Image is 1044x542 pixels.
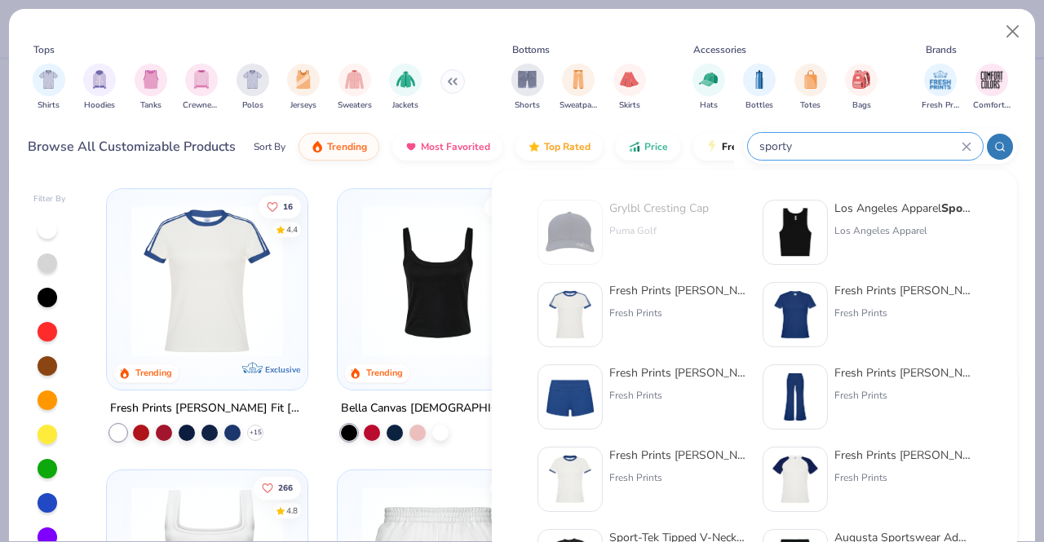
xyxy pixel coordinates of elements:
div: filter for Polos [237,64,269,112]
button: Like [485,195,533,218]
button: filter button [692,64,725,112]
span: Jerseys [290,99,316,112]
span: Jackets [392,99,418,112]
span: Sweatpants [560,99,597,112]
img: Comfort Colors Image [980,68,1004,92]
span: Fresh Prints [922,99,959,112]
img: Jerseys Image [294,70,312,89]
span: Hoodies [84,99,115,112]
div: filter for Crewnecks [183,64,220,112]
span: Trending [327,140,367,153]
button: filter button [287,64,320,112]
img: Crewnecks Image [192,70,210,89]
span: Skirts [619,99,640,112]
div: Fresh Prints [PERSON_NAME]-over Lounge Shorts [609,364,746,381]
button: Close [998,16,1029,47]
button: filter button [389,64,422,112]
img: 6a9a0a85-ee36-4a89-9588-981a92e8a910 [770,289,821,340]
img: 10adaec1-cca8-4d85-a768-f31403859a58 [545,454,595,505]
div: filter for Jerseys [287,64,320,112]
button: Price [616,133,680,161]
input: Try "T-Shirt" [758,137,962,156]
strong: Sporty [941,200,978,216]
img: Sweatpants Image [569,70,587,89]
img: 0078be9a-03b3-411b-89be-d603b0ff0527 [770,207,821,258]
div: Fresh Prints [PERSON_NAME] Fit [PERSON_NAME] Shirt with Stripes [609,282,746,299]
div: filter for Sweaters [338,64,372,112]
span: Shorts [515,99,540,112]
div: filter for Skirts [613,64,646,112]
img: d6d584ca-6ecb-4862-80f9-37d415fce208 [770,454,821,505]
div: Fresh Prints [PERSON_NAME] Fit Y2K Shirt [834,282,971,299]
img: Hoodies Image [91,70,108,89]
div: 4.4 [286,223,298,236]
div: filter for Comfort Colors [973,64,1011,112]
div: filter for Bags [845,64,878,112]
div: Brands [926,42,957,57]
div: Fresh Prints [609,388,746,403]
img: 77058d13-6681-46a4-a602-40ee85a356b7 [290,205,458,357]
span: + 15 [249,428,261,438]
span: Bags [852,99,871,112]
img: Bottles Image [750,70,768,89]
img: Skirts Image [620,70,639,89]
img: d60be0fe-5443-43a1-ac7f-73f8b6aa2e6e [545,372,595,422]
button: filter button [743,64,776,112]
img: Tanks Image [142,70,160,89]
div: Fresh Prints [609,306,746,320]
div: Puma Golf [609,223,709,238]
span: Top Rated [544,140,591,153]
div: 4.8 [286,505,298,517]
img: TopRated.gif [528,140,541,153]
div: filter for Hats [692,64,725,112]
button: filter button [613,64,646,112]
span: Price [644,140,668,153]
div: filter for Bottles [743,64,776,112]
span: 16 [283,202,293,210]
div: filter for Fresh Prints [922,64,959,112]
button: filter button [794,64,827,112]
img: Jackets Image [396,70,415,89]
span: Bottles [745,99,773,112]
span: Exclusive [264,364,299,375]
div: Bella Canvas [DEMOGRAPHIC_DATA]' Micro Ribbed Scoop Tank [341,399,535,419]
span: Shirts [38,99,60,112]
img: Shorts Image [518,70,537,89]
button: filter button [511,64,544,112]
button: filter button [237,64,269,112]
button: filter button [560,64,597,112]
span: Polos [242,99,263,112]
button: Like [490,476,533,499]
span: Hats [700,99,718,112]
img: Totes Image [802,70,820,89]
button: filter button [135,64,167,112]
img: 706f905f-a717-4379-a17a-41f5698782fb [545,207,595,258]
button: filter button [83,64,116,112]
div: Tops [33,42,55,57]
button: filter button [845,64,878,112]
div: filter for Tanks [135,64,167,112]
div: Los Angeles Apparel [834,223,971,238]
div: Fresh Prints [834,306,971,320]
span: Comfort Colors [973,99,1011,112]
div: Fresh Prints [834,388,971,403]
span: 266 [278,483,293,491]
img: Bags Image [852,70,870,89]
img: Sweaters Image [345,70,364,89]
div: Fresh Prints [PERSON_NAME] Fit [PERSON_NAME] Shirt [609,447,746,464]
button: filter button [922,64,959,112]
img: Polos Image [243,70,262,89]
button: Like [254,476,301,499]
div: Los Angeles Apparel Baby Rib Crop Tank [834,200,971,217]
span: Fresh Prints Flash [722,140,806,153]
div: Bottoms [512,42,550,57]
span: Sweaters [338,99,372,112]
img: Hats Image [699,70,718,89]
div: Fresh Prints [PERSON_NAME]-over Flared Pants [834,364,971,381]
div: Sort By [254,139,285,154]
div: filter for Shirts [33,64,65,112]
img: e5540c4d-e74a-4e58-9a52-192fe86bec9f [123,205,291,357]
img: trending.gif [311,140,324,153]
img: Fresh Prints Image [928,68,953,92]
div: filter for Totes [794,64,827,112]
